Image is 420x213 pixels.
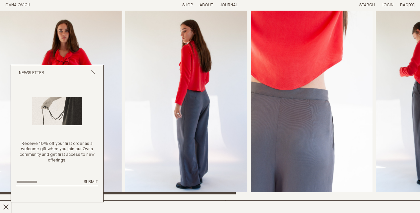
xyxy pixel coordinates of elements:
[220,3,238,7] a: Journal
[84,180,98,184] span: Submit
[84,179,98,185] button: Submit
[251,11,373,194] div: 3 / 6
[16,141,98,164] p: Receive 10% off your first order as a welcome gift when you join our Ovna community and get first...
[408,3,415,7] span: [0]
[125,11,247,194] div: 2 / 6
[5,3,30,7] a: Home
[19,70,44,76] h2: Newsletter
[125,11,247,194] img: Me Trouser
[91,70,95,76] button: Close popup
[381,3,393,7] a: Login
[5,200,104,209] h2: Me Trouser
[400,3,408,7] span: Bag
[251,11,373,194] img: Me Trouser
[359,3,375,7] a: Search
[182,3,193,7] a: Shop
[200,3,213,8] summary: About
